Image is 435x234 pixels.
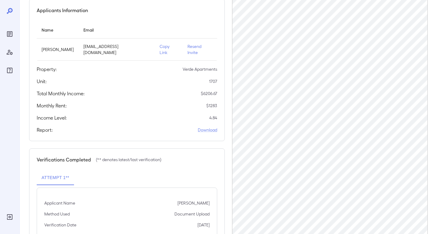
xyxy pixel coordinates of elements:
p: (** denotes latest/last verification) [96,157,161,163]
h5: Unit: [37,78,47,85]
p: 1707 [209,78,217,84]
p: Verification Date [44,222,76,228]
p: Copy Link [160,43,178,56]
h5: Monthly Rent: [37,102,67,109]
p: 4.84 [209,115,217,121]
div: Log Out [5,212,15,222]
h5: Property: [37,66,57,73]
p: [PERSON_NAME] [177,200,210,206]
p: Applicant Name [44,200,75,206]
p: [PERSON_NAME] [42,46,74,53]
p: [EMAIL_ADDRESS][DOMAIN_NAME] [83,43,150,56]
p: $ 6206.67 [201,90,217,97]
div: Reports [5,29,15,39]
h5: Applicants Information [37,7,88,14]
h5: Total Monthly Income: [37,90,85,97]
div: Manage Users [5,47,15,57]
p: [DATE] [197,222,210,228]
p: $ 1283 [206,103,217,109]
p: Verde Apartments [183,66,217,72]
button: Attempt 1** [37,171,74,185]
th: Name [37,21,79,39]
th: Email [79,21,155,39]
p: Document Upload [174,211,210,217]
a: Download [198,127,217,133]
div: FAQ [5,66,15,75]
p: Method Used [44,211,70,217]
h5: Income Level: [37,114,67,121]
p: Resend Invite [187,43,212,56]
table: simple table [37,21,217,61]
h5: Report: [37,126,53,134]
h5: Verifications Completed [37,156,91,163]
